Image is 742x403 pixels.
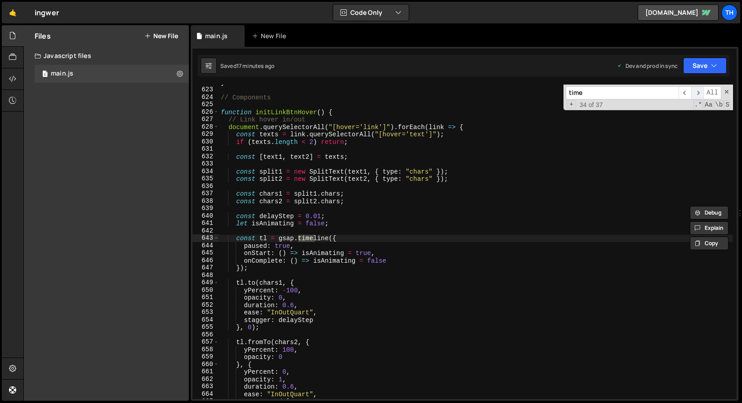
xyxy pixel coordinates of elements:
div: 655 [192,323,219,331]
div: 640 [192,212,219,220]
div: 644 [192,242,219,250]
button: Code Only [333,4,409,21]
div: 646 [192,257,219,264]
span: ​ [679,86,691,99]
div: 650 [192,287,219,294]
div: 664 [192,390,219,398]
span: RegExp Search [693,100,703,109]
div: 642 [192,227,219,235]
div: 651 [192,294,219,301]
div: 631 [192,145,219,153]
div: main.js [51,70,73,78]
div: Dev and prod in sync [617,62,678,70]
div: 662 [192,376,219,383]
div: 663 [192,383,219,390]
div: 654 [192,316,219,324]
a: Th [721,4,738,21]
div: 645 [192,249,219,257]
div: 653 [192,309,219,316]
div: Javascript files [24,47,189,65]
div: 652 [192,301,219,309]
div: 624 [192,94,219,101]
button: Copy [690,237,729,250]
div: 628 [192,123,219,131]
div: 629 [192,130,219,138]
a: [DOMAIN_NAME] [638,4,719,21]
span: 34 of 37 [576,101,607,109]
span: Alt-Enter [703,86,721,99]
div: main.js [205,31,228,40]
span: Search In Selection [724,100,730,109]
div: 636 [192,183,219,190]
div: 638 [192,197,219,205]
span: Toggle Replace mode [567,100,576,109]
div: 639 [192,205,219,212]
div: 658 [192,346,219,354]
div: 647 [192,264,219,272]
button: New File [144,32,178,40]
div: 661 [192,368,219,376]
div: Saved [220,62,274,70]
div: 623 [192,86,219,94]
div: 657 [192,338,219,346]
div: 648 [192,272,219,279]
div: 637 [192,190,219,197]
div: 632 [192,153,219,161]
span: ​ [691,86,704,99]
input: Search for [566,86,679,99]
div: 635 [192,175,219,183]
a: 🤙 [2,2,24,23]
div: ingwer [35,7,59,18]
div: 630 [192,138,219,146]
div: 656 [192,331,219,339]
span: 1 [42,71,48,78]
div: 625 [192,101,219,108]
button: Save [683,58,727,74]
div: 649 [192,279,219,287]
div: 660 [192,361,219,368]
button: Explain [690,221,729,235]
div: 17 minutes ago [237,62,274,70]
div: 659 [192,353,219,361]
span: Whole Word Search [714,100,724,109]
div: 16346/44192.js [35,65,189,83]
h2: Files [35,31,51,41]
div: 627 [192,116,219,123]
div: 643 [192,234,219,242]
div: 633 [192,160,219,168]
button: Debug [690,206,729,219]
div: New File [252,31,290,40]
span: CaseSensitive Search [704,100,713,109]
div: 634 [192,168,219,175]
div: 626 [192,108,219,116]
div: 641 [192,219,219,227]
